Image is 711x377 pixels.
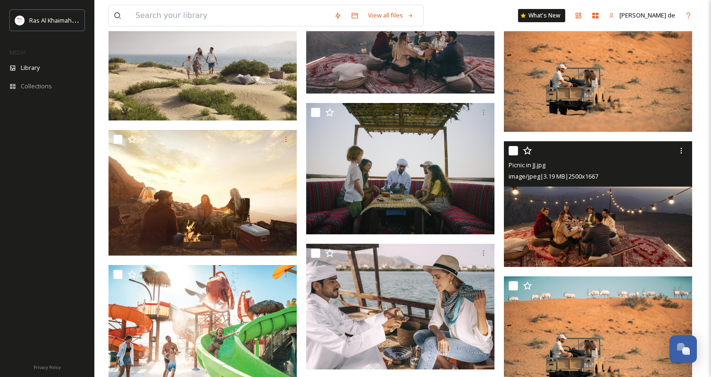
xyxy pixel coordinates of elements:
img: Suwaidi Pearl Farm_RAK.jpg [306,103,494,234]
a: Privacy Policy [33,361,61,372]
img: Al wadi desert (2).jpg [504,6,692,132]
span: MEDIA [9,49,26,56]
span: Ras Al Khaimah Tourism Development Authority [29,16,163,25]
img: Suwaidi Pearl farm (3).jpg [306,244,494,369]
a: [PERSON_NAME] de [604,6,680,25]
span: Library [21,63,40,72]
span: image/jpeg | 3.19 MB | 2500 x 1667 [509,172,598,180]
span: Privacy Policy [33,364,61,370]
span: Picnic in JJ.jpg [509,161,545,169]
img: Picnic in JJ.jpg [504,141,692,267]
input: Search your library [131,5,329,26]
a: View all files [363,6,418,25]
img: Logo_RAKTDA_RGB-01.png [15,16,25,25]
img: Camping in mountains Jebel Jais.jpg [109,130,297,256]
span: Collections [21,82,52,91]
a: What's New [518,9,565,22]
span: [PERSON_NAME] de [619,11,675,19]
button: Open Chat [669,335,697,363]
